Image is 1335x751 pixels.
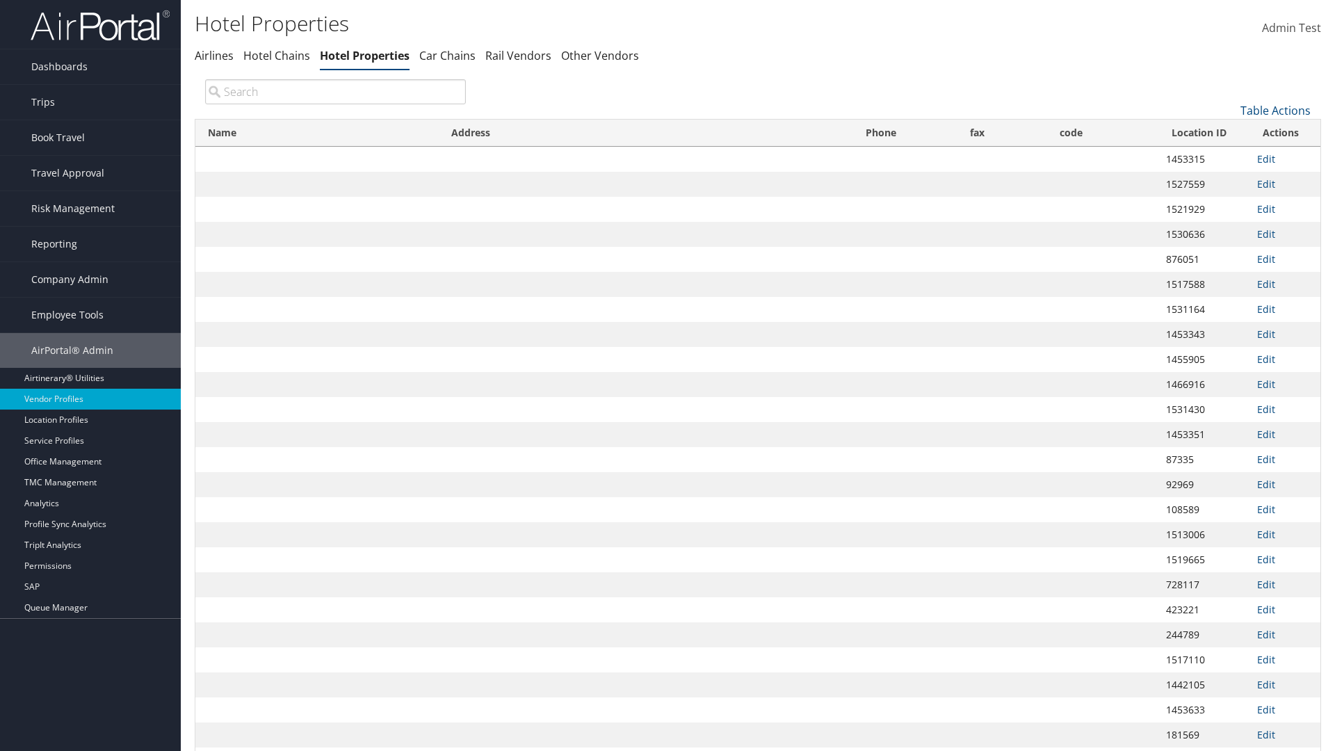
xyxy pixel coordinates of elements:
th: Actions [1250,120,1320,147]
a: Edit [1257,302,1275,316]
a: Hotel Properties [320,48,410,63]
span: AirPortal® Admin [31,333,113,368]
a: Edit [1257,503,1275,516]
a: Car Chains [419,48,476,63]
a: Edit [1257,703,1275,716]
a: Edit [1257,628,1275,641]
span: Admin Test [1262,20,1321,35]
a: Edit [1257,177,1275,191]
th: Phone: activate to sort column ascending [853,120,957,147]
a: Edit [1257,578,1275,591]
td: 1455905 [1159,347,1250,372]
a: Edit [1257,653,1275,666]
td: 1513006 [1159,522,1250,547]
td: 1466916 [1159,372,1250,397]
span: Company Admin [31,262,108,297]
h1: Hotel Properties [195,9,946,38]
span: Trips [31,85,55,120]
a: Edit [1257,678,1275,691]
span: Dashboards [31,49,88,84]
a: Edit [1257,152,1275,165]
a: Edit [1257,378,1275,391]
td: 1517588 [1159,272,1250,297]
a: Edit [1257,728,1275,741]
a: Edit [1257,478,1275,491]
td: 244789 [1159,622,1250,647]
a: Edit [1257,328,1275,341]
td: 1453351 [1159,422,1250,447]
a: Edit [1257,353,1275,366]
td: 1521929 [1159,197,1250,222]
th: Location ID: activate to sort column ascending [1159,120,1250,147]
a: Edit [1257,227,1275,241]
span: Book Travel [31,120,85,155]
a: Edit [1257,403,1275,416]
td: 1517110 [1159,647,1250,672]
a: Rail Vendors [485,48,551,63]
td: 728117 [1159,572,1250,597]
a: Edit [1257,428,1275,441]
td: 1442105 [1159,672,1250,697]
a: Edit [1257,553,1275,566]
a: Admin Test [1262,7,1321,50]
a: Edit [1257,252,1275,266]
th: Name: activate to sort column descending [195,120,439,147]
td: 181569 [1159,722,1250,748]
a: Table Actions [1240,103,1311,118]
td: 1530636 [1159,222,1250,247]
a: Edit [1257,528,1275,541]
th: fax: activate to sort column ascending [957,120,1047,147]
td: 1531164 [1159,297,1250,322]
span: Reporting [31,227,77,261]
a: Edit [1257,603,1275,616]
td: 1519665 [1159,547,1250,572]
a: Edit [1257,453,1275,466]
a: Edit [1257,277,1275,291]
td: 423221 [1159,597,1250,622]
td: 1453315 [1159,147,1250,172]
span: Employee Tools [31,298,104,332]
input: Search [205,79,466,104]
td: 1527559 [1159,172,1250,197]
a: Hotel Chains [243,48,310,63]
th: code: activate to sort column ascending [1047,120,1159,147]
td: 1531430 [1159,397,1250,422]
a: Other Vendors [561,48,639,63]
a: Airlines [195,48,234,63]
a: Edit [1257,202,1275,216]
span: Risk Management [31,191,115,226]
td: 1453343 [1159,322,1250,347]
td: 1453633 [1159,697,1250,722]
th: Address: activate to sort column ascending [439,120,853,147]
td: 87335 [1159,447,1250,472]
span: Travel Approval [31,156,104,191]
img: airportal-logo.png [31,9,170,42]
td: 108589 [1159,497,1250,522]
td: 876051 [1159,247,1250,272]
td: 92969 [1159,472,1250,497]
